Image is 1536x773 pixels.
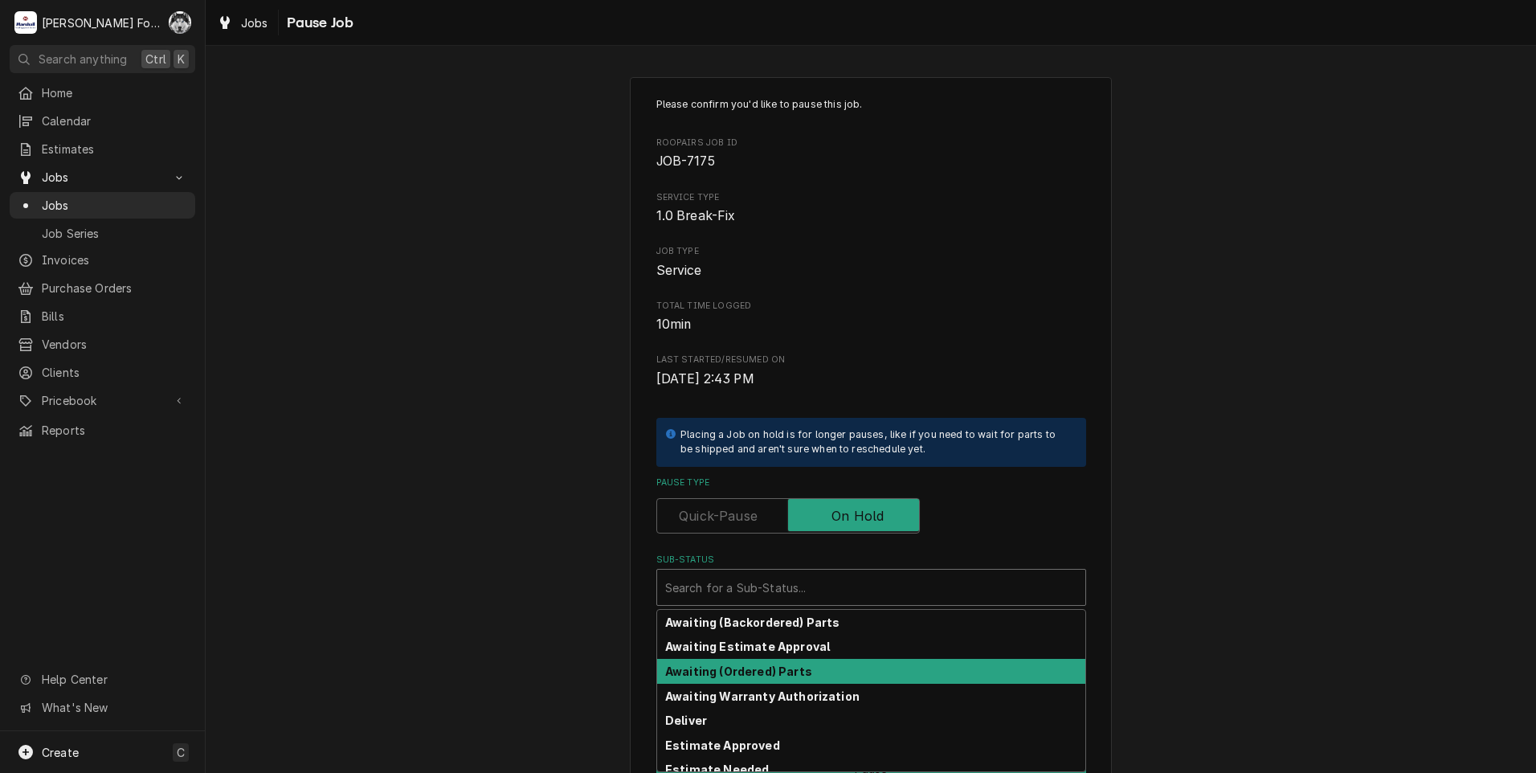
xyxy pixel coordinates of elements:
span: Calendar [42,112,187,129]
div: Service Type [656,191,1086,226]
span: Jobs [241,14,268,31]
span: Estimates [42,141,187,157]
span: Jobs [42,169,163,186]
a: Job Series [10,220,195,247]
strong: Awaiting Estimate Approval [665,640,830,653]
a: Jobs [10,192,195,219]
a: Go to What's New [10,694,195,721]
span: Roopairs Job ID [656,137,1086,149]
span: Job Type [656,245,1086,258]
a: Calendar [10,108,195,134]
a: Home [10,80,195,106]
a: Go to Jobs [10,164,195,190]
span: Service Type [656,207,1086,226]
strong: Awaiting Warranty Authorization [665,689,860,703]
span: Service Type [656,191,1086,204]
span: Job Series [42,225,187,242]
a: Jobs [210,10,275,36]
span: 10min [656,317,692,332]
span: Job Type [656,261,1086,280]
div: M [14,11,37,34]
span: Total Time Logged [656,300,1086,313]
span: What's New [42,699,186,716]
a: Vendors [10,331,195,358]
div: Chris Murphy (103)'s Avatar [169,11,191,34]
div: Total Time Logged [656,300,1086,334]
span: Purchase Orders [42,280,187,297]
p: Please confirm you'd like to pause this job. [656,97,1086,112]
span: Jobs [42,197,187,214]
a: Purchase Orders [10,275,195,301]
div: Marshall Food Equipment Service's Avatar [14,11,37,34]
span: Help Center [42,671,186,688]
span: 1.0 Break-Fix [656,208,736,223]
strong: Awaiting (Ordered) Parts [665,665,812,678]
span: Vendors [42,336,187,353]
button: Search anythingCtrlK [10,45,195,73]
span: Clients [42,364,187,381]
strong: Awaiting (Backordered) Parts [665,616,839,629]
a: Estimates [10,136,195,162]
span: Last Started/Resumed On [656,370,1086,389]
a: Bills [10,303,195,329]
span: Pricebook [42,392,163,409]
span: Total Time Logged [656,315,1086,334]
a: Go to Help Center [10,666,195,693]
strong: Estimate Approved [665,738,780,752]
div: C( [169,11,191,34]
div: Job Type [656,245,1086,280]
span: Create [42,746,79,759]
span: Bills [42,308,187,325]
span: C [177,744,185,761]
span: Pause Job [282,12,353,34]
div: Job Pause Form [656,97,1086,720]
span: Invoices [42,252,187,268]
span: Ctrl [145,51,166,67]
a: Invoices [10,247,195,273]
span: Search anything [39,51,127,67]
span: Reports [42,422,187,439]
div: Roopairs Job ID [656,137,1086,171]
span: K [178,51,185,67]
strong: Deliver [665,714,707,727]
div: [PERSON_NAME] Food Equipment Service [42,14,160,31]
span: Home [42,84,187,101]
span: Service [656,263,702,278]
a: Clients [10,359,195,386]
a: Go to Pricebook [10,387,195,414]
span: JOB-7175 [656,153,715,169]
div: Last Started/Resumed On [656,354,1086,388]
span: Last Started/Resumed On [656,354,1086,366]
label: Pause Type [656,476,1086,489]
div: Placing a Job on hold is for longer pauses, like if you need to wait for parts to be shipped and ... [680,427,1070,457]
label: Sub-Status [656,554,1086,566]
span: [DATE] 2:43 PM [656,371,754,386]
div: Sub-Status [656,554,1086,606]
div: Pause Type [656,476,1086,534]
span: Roopairs Job ID [656,152,1086,171]
a: Reports [10,417,195,444]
